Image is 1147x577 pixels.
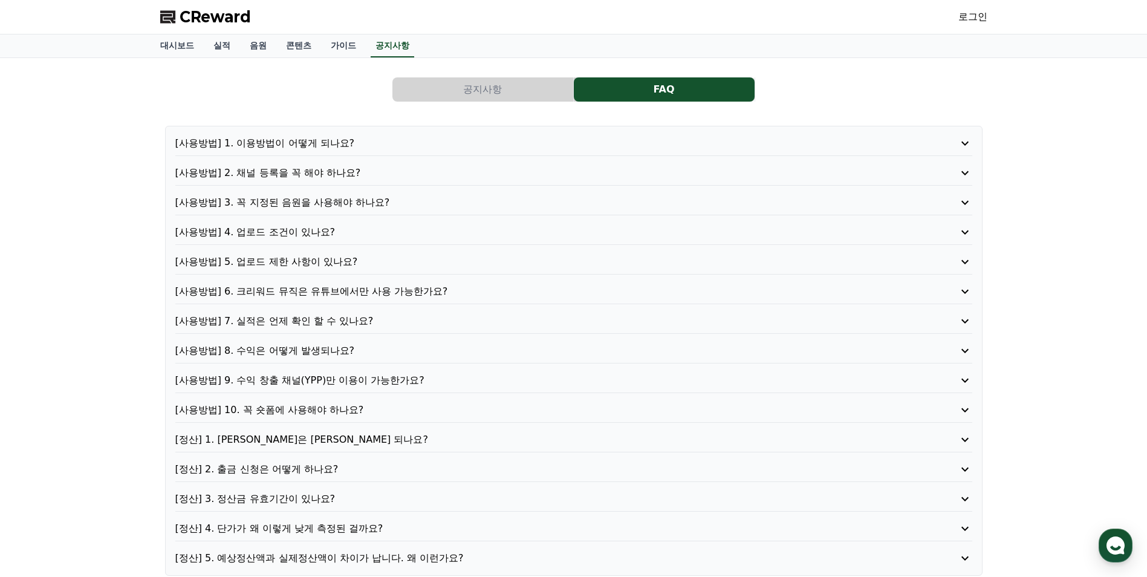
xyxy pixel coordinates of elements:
[175,492,909,506] p: [정산] 3. 정산금 유효기간이 있나요?
[175,136,972,151] button: [사용방법] 1. 이용방법이 어떻게 되나요?
[574,77,755,102] a: FAQ
[175,225,909,240] p: [사용방법] 4. 업로드 조건이 있나요?
[175,462,909,477] p: [정산] 2. 출금 신청은 어떻게 하나요?
[574,77,755,102] button: FAQ
[175,344,909,358] p: [사용방법] 8. 수익은 어떻게 발생되나요?
[175,521,909,536] p: [정산] 4. 단가가 왜 이렇게 낮게 측정된 걸까요?
[175,195,909,210] p: [사용방법] 3. 꼭 지정된 음원을 사용해야 하나요?
[175,521,972,536] button: [정산] 4. 단가가 왜 이렇게 낮게 측정된 걸까요?
[175,314,972,328] button: [사용방법] 7. 실적은 언제 확인 할 수 있나요?
[175,195,972,210] button: [사용방법] 3. 꼭 지정된 음원을 사용해야 하나요?
[175,166,972,180] button: [사용방법] 2. 채널 등록을 꼭 해야 하나요?
[175,373,909,388] p: [사용방법] 9. 수익 창출 채널(YPP)만 이용이 가능한가요?
[175,462,972,477] button: [정산] 2. 출금 신청은 어떻게 하나요?
[175,551,909,566] p: [정산] 5. 예상정산액과 실제정산액이 차이가 납니다. 왜 이런가요?
[371,34,414,57] a: 공지사항
[958,10,987,24] a: 로그인
[175,403,909,417] p: [사용방법] 10. 꼭 숏폼에 사용해야 하나요?
[392,77,573,102] button: 공지사항
[175,255,972,269] button: [사용방법] 5. 업로드 제한 사항이 있나요?
[204,34,240,57] a: 실적
[151,34,204,57] a: 대시보드
[175,403,972,417] button: [사용방법] 10. 꼭 숏폼에 사용해야 하나요?
[4,383,80,414] a: 홈
[175,373,972,388] button: [사용방법] 9. 수익 창출 채널(YPP)만 이용이 가능한가요?
[175,225,972,240] button: [사용방법] 4. 업로드 조건이 있나요?
[175,432,909,447] p: [정산] 1. [PERSON_NAME]은 [PERSON_NAME] 되나요?
[175,166,909,180] p: [사용방법] 2. 채널 등록을 꼭 해야 하나요?
[240,34,276,57] a: 음원
[175,255,909,269] p: [사용방법] 5. 업로드 제한 사항이 있나요?
[38,402,45,411] span: 홈
[160,7,251,27] a: CReward
[175,432,972,447] button: [정산] 1. [PERSON_NAME]은 [PERSON_NAME] 되나요?
[156,383,232,414] a: 설정
[175,284,972,299] button: [사용방법] 6. 크리워드 뮤직은 유튜브에서만 사용 가능한가요?
[175,314,909,328] p: [사용방법] 7. 실적은 언제 확인 할 수 있나요?
[187,402,201,411] span: 설정
[175,136,909,151] p: [사용방법] 1. 이용방법이 어떻게 되나요?
[321,34,366,57] a: 가이드
[111,402,125,412] span: 대화
[175,492,972,506] button: [정산] 3. 정산금 유효기간이 있나요?
[276,34,321,57] a: 콘텐츠
[80,383,156,414] a: 대화
[175,344,972,358] button: [사용방법] 8. 수익은 어떻게 발생되나요?
[392,77,574,102] a: 공지사항
[175,551,972,566] button: [정산] 5. 예상정산액과 실제정산액이 차이가 납니다. 왜 이런가요?
[180,7,251,27] span: CReward
[175,284,909,299] p: [사용방법] 6. 크리워드 뮤직은 유튜브에서만 사용 가능한가요?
